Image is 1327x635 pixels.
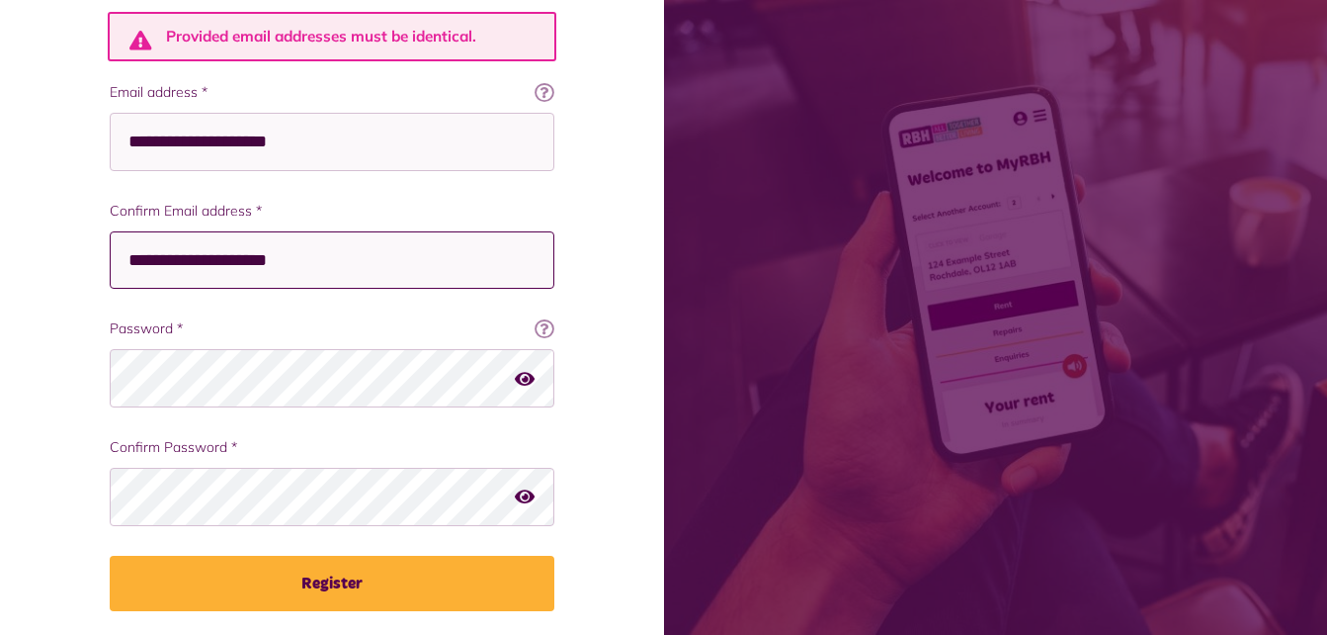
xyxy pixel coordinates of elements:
[110,556,554,611] button: Register
[110,318,554,339] label: Password *
[110,437,554,458] label: Confirm Password *
[110,201,554,222] label: Confirm Email address *
[166,26,542,48] li: Provided email addresses must be identical.
[110,82,554,103] label: Email address *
